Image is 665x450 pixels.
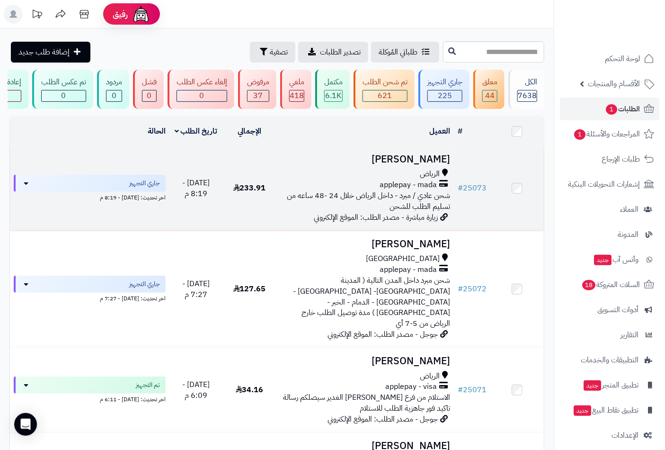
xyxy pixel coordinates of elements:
span: زيارة مباشرة - مصدر الطلب: الموقع الإلكتروني [314,212,438,223]
a: الكل7638 [506,70,546,109]
button: تصفية [250,42,295,63]
span: applepay - visa [385,381,437,392]
span: [DATE] - 7:27 م [182,278,210,300]
a: #25071 [458,384,487,396]
span: تصفية [270,46,288,58]
span: 233.91 [233,182,266,194]
div: 621 [363,90,407,101]
span: وآتس آب [593,253,638,266]
a: العملاء [560,198,659,221]
div: 0 [42,90,86,101]
div: إلغاء عكس الطلب [177,77,227,88]
img: logo-2.png [601,26,656,45]
a: السلات المتروكة18 [560,273,659,296]
a: أدوات التسويق [560,298,659,321]
a: مرفوض 37 [236,70,278,109]
h3: [PERSON_NAME] [280,356,451,367]
span: شحن عادي / مبرد - داخل الرياض خلال 24 -48 ساعه من تسليم الطلب للشحن [287,190,450,212]
div: مكتمل [324,77,343,88]
span: تصدير الطلبات [320,46,361,58]
span: التطبيقات والخدمات [581,353,638,367]
div: الكل [517,77,537,88]
div: مردود [106,77,122,88]
div: 44 [483,90,497,101]
a: تاريخ الطلب [175,126,218,137]
a: تم شحن الطلب 621 [352,70,417,109]
span: 44 [485,90,495,101]
a: الإجمالي [238,126,261,137]
a: طلباتي المُوكلة [371,42,439,63]
a: إلغاء عكس الطلب 0 [166,70,236,109]
span: الإعدادات [612,429,638,442]
a: #25073 [458,182,487,194]
span: شحن مبرد داخل المدن التالية ( المدينة [GEOGRAPHIC_DATA]- [GEOGRAPHIC_DATA] - [GEOGRAPHIC_DATA] - ... [293,275,450,329]
span: [GEOGRAPHIC_DATA] [366,253,440,264]
div: اخر تحديث: [DATE] - 8:19 م [14,192,166,202]
span: # [458,384,463,396]
a: الحالة [148,126,166,137]
span: الرياض [420,169,440,180]
a: المراجعات والأسئلة1 [560,123,659,145]
span: 6.1K [326,90,342,101]
span: الاستلام من فرع [PERSON_NAME] الغدير سيصلكم رسالة تاكيد فور جاهزية الطلب للاستلام [283,392,450,414]
div: 0 [177,90,227,101]
a: وآتس آبجديد [560,248,659,271]
span: 0 [62,90,66,101]
div: Open Intercom Messenger [14,413,37,436]
span: [DATE] - 8:19 م [182,177,210,199]
span: التقارير [621,328,638,342]
span: 7638 [518,90,537,101]
a: تطبيق المتجرجديد [560,374,659,396]
span: # [458,182,463,194]
span: إضافة طلب جديد [18,46,70,58]
span: جديد [594,255,612,265]
a: معلق 44 [471,70,506,109]
div: تم شحن الطلب [363,77,408,88]
span: السلات المتروكة [581,278,640,291]
span: جاري التجهيز [129,279,160,289]
span: 621 [378,90,392,101]
div: ملغي [289,77,304,88]
a: تم عكس الطلب 0 [30,70,95,109]
span: أدوات التسويق [597,303,638,316]
span: 34.16 [236,384,264,396]
div: 0 [106,90,122,101]
a: تحديثات المنصة [25,5,49,26]
a: فشل 0 [131,70,166,109]
a: إشعارات التحويلات البنكية [560,173,659,196]
a: الطلبات1 [560,98,659,120]
a: تصدير الطلبات [298,42,368,63]
span: رفيق [113,9,128,20]
span: إشعارات التحويلات البنكية [568,178,640,191]
span: طلبات الإرجاع [602,153,640,166]
div: 0 [142,90,156,101]
div: اخر تحديث: [DATE] - 7:27 م [14,293,166,303]
h3: [PERSON_NAME] [280,154,451,165]
span: 0 [200,90,204,101]
span: 1 [606,104,617,115]
span: الرياض [420,371,440,382]
a: مكتمل 6.1K [313,70,352,109]
div: تم عكس الطلب [41,77,86,88]
span: لوحة التحكم [605,52,640,65]
span: جديد [574,405,591,416]
a: طلبات الإرجاع [560,148,659,171]
span: جاري التجهيز [129,179,160,188]
a: المدونة [560,223,659,246]
span: تم التجهيز [136,380,160,390]
span: جوجل - مصدر الطلب: الموقع الإلكتروني [328,414,438,425]
a: التطبيقات والخدمات [560,349,659,371]
a: تطبيق نقاط البيعجديد [560,399,659,422]
span: 418 [290,90,304,101]
span: 37 [254,90,263,101]
span: 127.65 [233,283,266,295]
span: 0 [147,90,152,101]
a: ملغي 418 [278,70,313,109]
a: مردود 0 [95,70,131,109]
h3: [PERSON_NAME] [280,239,451,250]
span: الطلبات [605,102,640,116]
a: #25072 [458,283,487,295]
span: # [458,283,463,295]
div: مرفوض [247,77,269,88]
